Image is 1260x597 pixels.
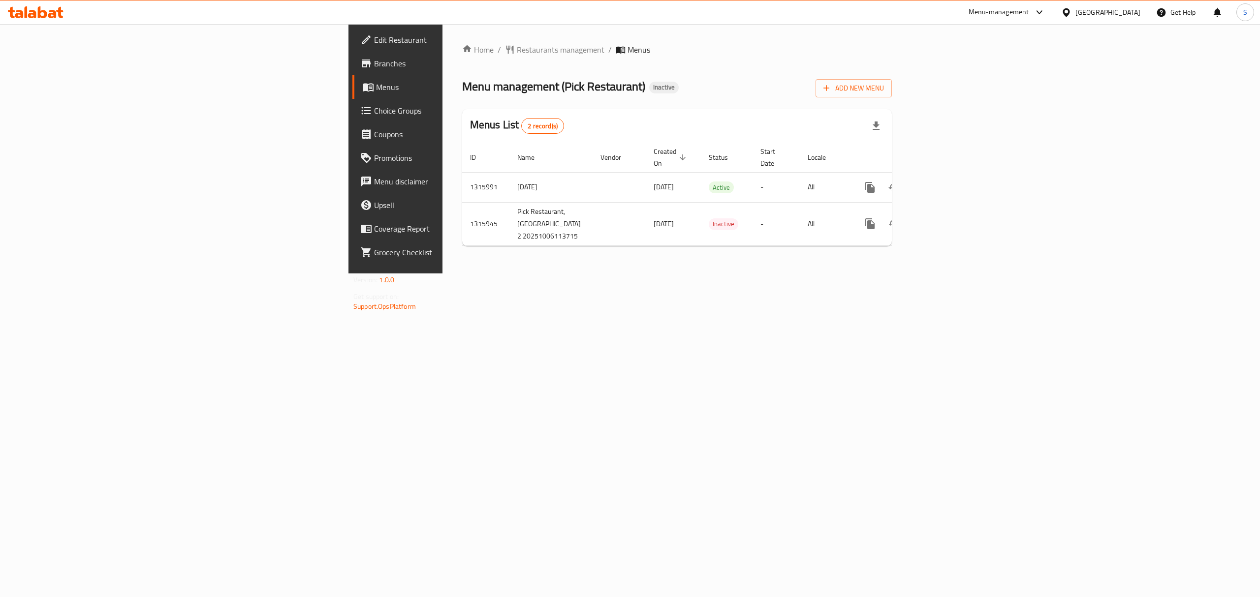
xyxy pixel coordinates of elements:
[521,118,564,134] div: Total records count
[654,180,674,193] span: [DATE]
[376,81,551,93] span: Menus
[352,146,559,170] a: Promotions
[654,217,674,230] span: [DATE]
[800,202,850,245] td: All
[882,212,906,236] button: Change Status
[353,300,416,313] a: Support.OpsPlatform
[374,128,551,140] span: Coupons
[353,290,399,303] span: Get support on:
[608,44,612,56] li: /
[858,176,882,199] button: more
[522,121,564,131] span: 2 record(s)
[600,151,634,163] span: Vendor
[374,34,551,46] span: Edit Restaurant
[649,82,679,93] div: Inactive
[374,199,551,211] span: Upsell
[753,172,800,202] td: -
[709,218,738,230] span: Inactive
[753,202,800,245] td: -
[374,223,551,235] span: Coverage Report
[470,151,489,163] span: ID
[462,75,645,97] span: Menu management ( Pick Restaurant )
[649,83,679,91] span: Inactive
[352,170,559,193] a: Menu disclaimer
[709,182,734,193] span: Active
[800,172,850,202] td: All
[352,122,559,146] a: Coupons
[374,152,551,164] span: Promotions
[374,58,551,69] span: Branches
[1075,7,1140,18] div: [GEOGRAPHIC_DATA]
[352,193,559,217] a: Upsell
[352,99,559,122] a: Choice Groups
[969,6,1029,18] div: Menu-management
[808,151,839,163] span: Locale
[816,79,892,97] button: Add New Menu
[374,105,551,117] span: Choice Groups
[882,176,906,199] button: Change Status
[353,273,378,286] span: Version:
[352,240,559,264] a: Grocery Checklist
[352,28,559,52] a: Edit Restaurant
[374,246,551,258] span: Grocery Checklist
[462,143,961,246] table: enhanced table
[379,273,394,286] span: 1.0.0
[823,82,884,94] span: Add New Menu
[374,176,551,187] span: Menu disclaimer
[628,44,650,56] span: Menus
[850,143,961,173] th: Actions
[517,44,604,56] span: Restaurants management
[470,118,564,134] h2: Menus List
[352,52,559,75] a: Branches
[1243,7,1247,18] span: S
[654,146,689,169] span: Created On
[517,151,547,163] span: Name
[352,75,559,99] a: Menus
[352,217,559,240] a: Coverage Report
[462,44,892,56] nav: breadcrumb
[864,114,888,138] div: Export file
[709,151,741,163] span: Status
[760,146,788,169] span: Start Date
[858,212,882,236] button: more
